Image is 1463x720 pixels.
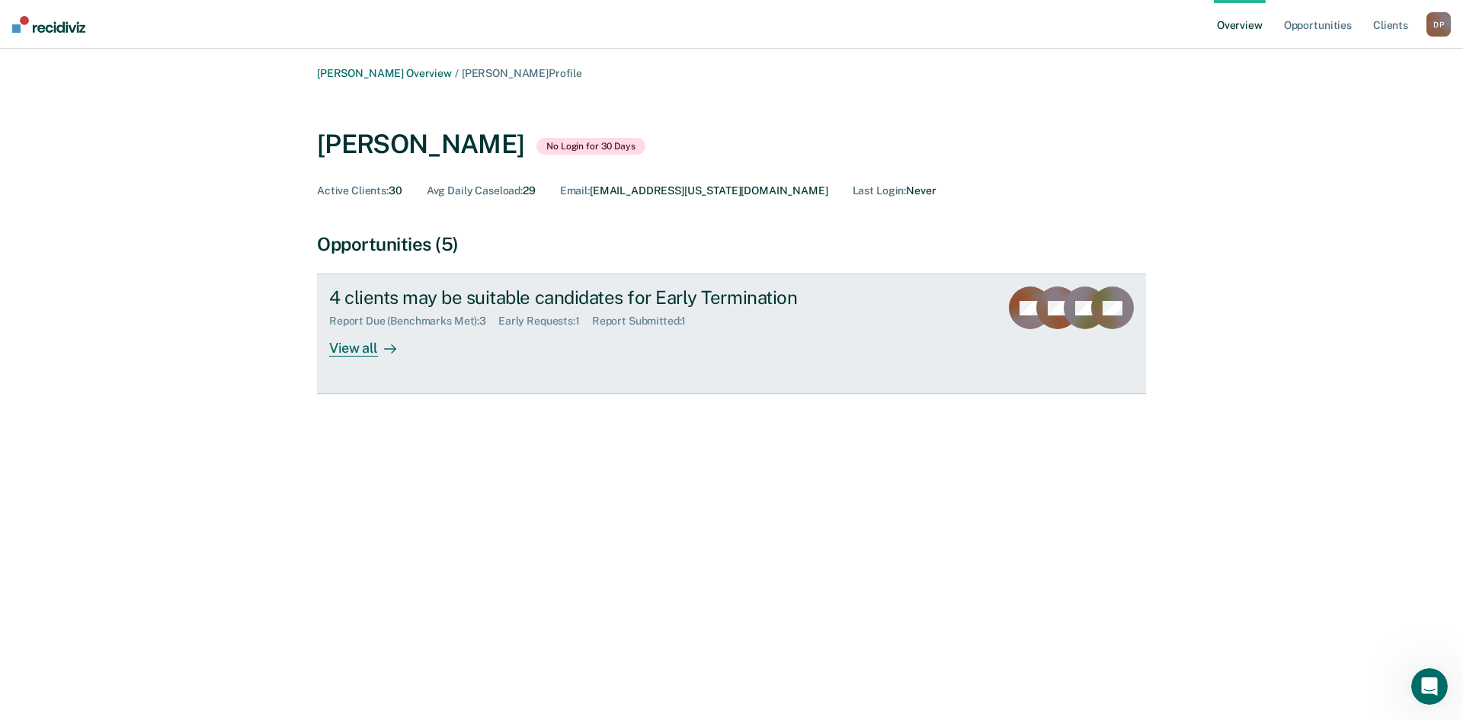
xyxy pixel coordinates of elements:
[592,315,699,328] div: Report Submitted : 1
[427,184,536,197] div: 29
[317,184,389,197] span: Active Clients :
[329,328,415,357] div: View all
[536,138,645,155] span: No Login for 30 Days
[427,184,523,197] span: Avg Daily Caseload :
[317,67,452,79] a: [PERSON_NAME] Overview
[329,315,498,328] div: Report Due (Benchmarks Met) : 3
[498,315,592,328] div: Early Requests : 1
[12,16,85,33] img: Recidiviz
[560,184,828,197] div: [EMAIL_ADDRESS][US_STATE][DOMAIN_NAME]
[853,184,936,197] div: Never
[1426,12,1451,37] div: D P
[853,184,906,197] span: Last Login :
[329,286,864,309] div: 4 clients may be suitable candidates for Early Termination
[317,274,1146,394] a: 4 clients may be suitable candidates for Early TerminationReport Due (Benchmarks Met):3Early Requ...
[462,67,582,79] span: [PERSON_NAME] Profile
[1426,12,1451,37] button: DP
[317,233,1146,255] div: Opportunities (5)
[452,67,462,79] span: /
[560,184,590,197] span: Email :
[317,129,524,160] div: [PERSON_NAME]
[1411,668,1448,705] iframe: Intercom live chat
[317,184,402,197] div: 30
